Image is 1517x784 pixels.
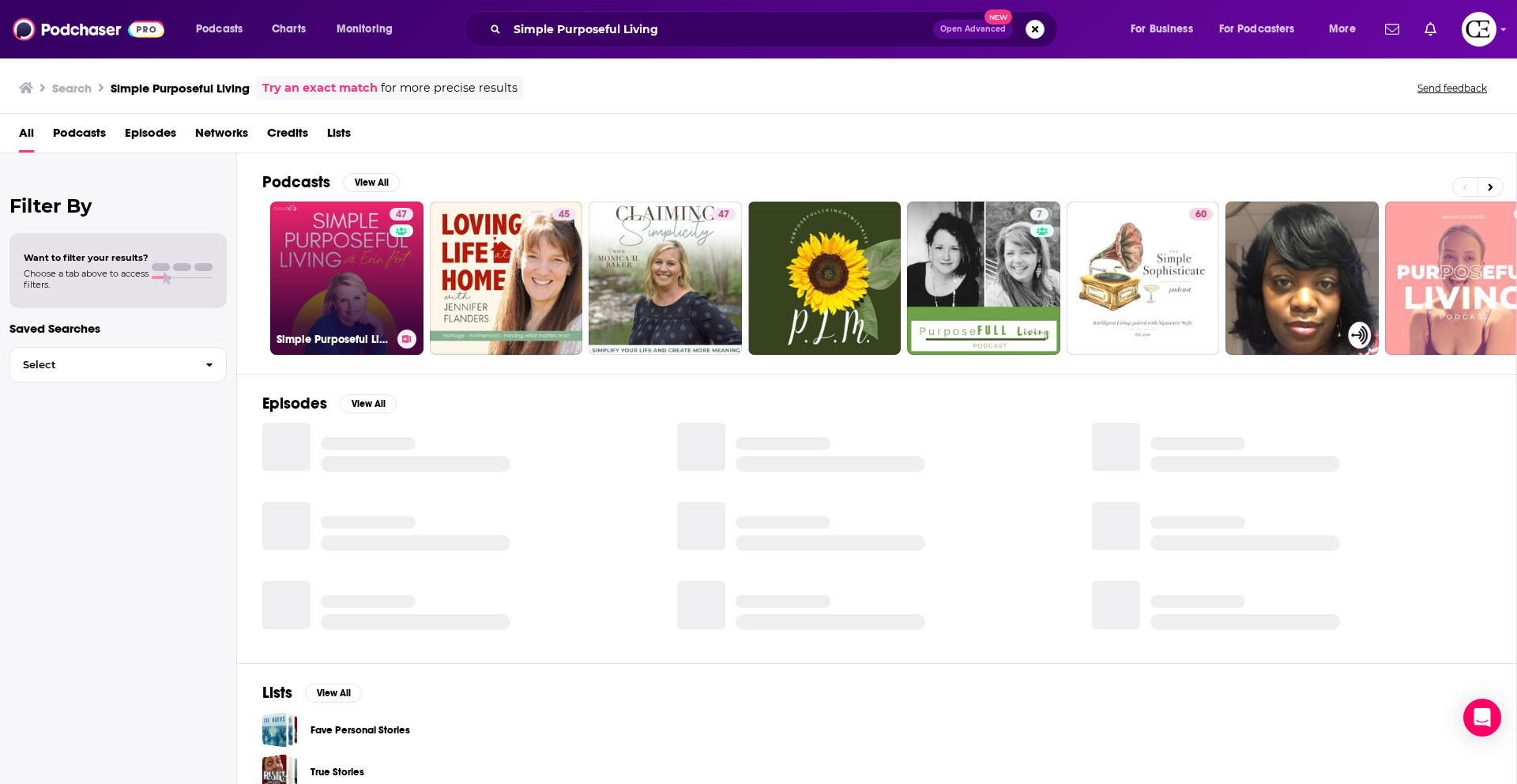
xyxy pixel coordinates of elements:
[933,20,1013,39] button: Open AdvancedNew
[9,321,227,336] p: Saved Searches
[272,18,306,40] span: Charts
[337,18,393,40] span: Monitoring
[1329,18,1356,40] span: More
[262,172,330,192] h2: Podcasts
[1413,81,1492,95] button: Send feedback
[390,208,413,220] a: 47
[262,394,397,413] a: EpisodesView All
[1318,17,1376,42] button: open menu
[1120,17,1213,42] button: open menu
[185,17,263,42] button: open menu
[311,763,364,781] a: True Stories
[1067,202,1220,355] a: 60
[262,683,362,703] a: ListsView All
[262,394,327,413] h2: Episodes
[1189,208,1213,220] a: 60
[196,18,243,40] span: Podcasts
[262,683,292,703] h2: Lists
[326,17,413,42] button: open menu
[53,120,106,153] a: Podcasts
[1131,18,1193,40] span: For Business
[340,394,397,413] button: View All
[479,11,1073,47] div: Search podcasts, credits, & more...
[262,17,315,42] a: Charts
[1379,16,1406,43] a: Show notifications dropdown
[262,712,298,748] a: Fave Personal Stories
[1463,699,1501,737] div: Open Intercom Messenger
[195,120,248,153] a: Networks
[1462,12,1496,47] span: Logged in as cozyearthaudio
[559,207,570,223] span: 45
[262,172,400,192] a: PodcastsView All
[712,208,736,220] a: 47
[1030,208,1048,220] a: 7
[381,79,518,97] span: for more precise results
[13,14,164,44] img: Podchaser - Follow, Share and Rate Podcasts
[10,360,193,370] span: Select
[430,202,583,355] a: 45
[327,120,351,153] a: Lists
[52,81,92,96] h3: Search
[1037,207,1042,223] span: 7
[277,333,391,346] h3: Simple Purposeful Living Podcast
[262,79,378,97] a: Try an exact match
[1219,18,1295,40] span: For Podcasters
[270,202,423,355] a: 47Simple Purposeful Living Podcast
[111,81,250,96] h3: Simple Purposeful Living
[24,268,149,290] span: Choose a tab above to access filters.
[907,202,1060,355] a: 7
[267,120,308,153] a: Credits
[718,207,729,223] span: 47
[552,208,576,220] a: 45
[940,25,1006,33] span: Open Advanced
[1462,12,1496,47] img: User Profile
[1195,207,1206,223] span: 60
[1462,12,1496,47] button: Show profile menu
[125,120,176,153] a: Episodes
[1209,17,1318,42] button: open menu
[9,194,227,217] h2: Filter By
[343,173,400,192] button: View All
[507,17,933,42] input: Search podcasts, credits, & more...
[396,207,407,223] span: 47
[305,684,362,703] button: View All
[1418,16,1443,43] a: Show notifications dropdown
[311,722,410,739] a: Fave Personal Stories
[589,202,742,355] a: 47
[9,347,227,383] button: Select
[19,120,34,153] a: All
[24,252,149,263] span: Want to filter your results?
[984,9,1013,24] span: New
